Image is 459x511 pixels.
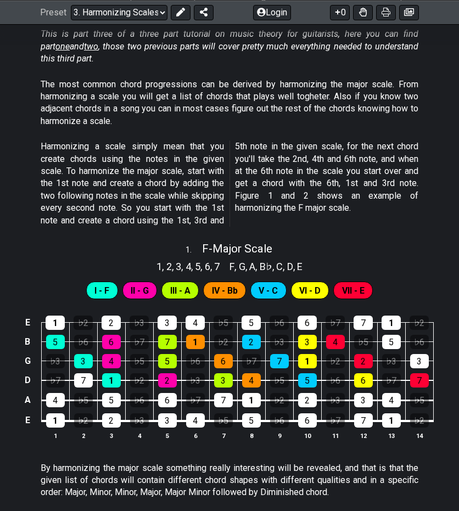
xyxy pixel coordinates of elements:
[102,413,121,428] div: 2
[326,413,345,428] div: ♭7
[377,430,405,441] th: 13
[94,283,109,299] span: First enable full edit mode to edit
[298,413,317,428] div: 6
[74,335,93,349] div: ♭6
[214,316,233,330] div: ♭5
[382,393,401,407] div: 4
[410,373,429,388] div: 7
[239,259,245,274] span: G
[354,316,373,330] div: 7
[102,335,121,349] div: 6
[195,259,200,274] span: 5
[210,259,215,274] span: ,
[130,393,149,407] div: ♭6
[41,29,418,64] em: This is part three of a three part tutorial on music theory for guitarists, here you can find par...
[166,259,172,274] span: 2
[153,430,181,441] th: 5
[71,4,167,20] select: Preset
[41,78,418,128] p: The most common chord progressions can be derived by harmonizing the major scale. From harmonizin...
[209,430,237,441] th: 7
[342,283,365,299] span: First enable full edit mode to edit
[354,354,373,368] div: 2
[354,393,373,407] div: 3
[176,259,181,274] span: 3
[270,393,289,407] div: ♭2
[214,373,233,388] div: 3
[270,316,289,330] div: ♭6
[299,283,321,299] span: First enable full edit mode to edit
[349,430,377,441] th: 12
[200,259,205,274] span: ,
[214,393,233,407] div: 7
[298,316,317,330] div: 6
[405,430,433,441] th: 14
[40,7,66,18] span: Preset
[74,393,93,407] div: ♭5
[84,41,98,52] span: two
[158,393,177,407] div: 6
[410,393,429,407] div: ♭5
[234,259,239,274] span: ,
[130,413,149,428] div: ♭3
[21,390,34,410] td: A
[242,354,261,368] div: ♭7
[326,373,345,388] div: ♭6
[130,335,149,349] div: ♭7
[181,430,209,441] th: 6
[21,351,34,370] td: G
[225,256,307,274] section: Scale pitch classes
[21,410,34,431] td: E
[21,332,34,351] td: B
[245,259,250,274] span: ,
[242,393,261,407] div: 1
[354,335,373,349] div: ♭5
[276,259,283,274] span: C
[255,259,260,274] span: ,
[186,413,205,428] div: 4
[41,430,69,441] th: 1
[242,335,261,349] div: 2
[186,373,205,388] div: ♭3
[170,283,191,299] span: First enable full edit mode to edit
[229,259,234,274] span: F
[270,373,289,388] div: ♭5
[298,354,317,368] div: 1
[298,373,317,388] div: 5
[376,4,396,20] button: Print
[130,373,149,388] div: ♭2
[74,373,93,388] div: 7
[410,354,429,368] div: 3
[46,354,65,368] div: ♭3
[46,413,65,428] div: 1
[265,430,293,441] th: 9
[125,430,153,441] th: 4
[158,354,177,368] div: 5
[186,316,205,330] div: 4
[270,335,289,349] div: ♭3
[410,316,429,330] div: ♭2
[382,354,401,368] div: ♭3
[354,373,373,388] div: 6
[326,393,345,407] div: ♭3
[272,259,277,274] span: ,
[326,316,345,330] div: ♭7
[293,259,298,274] span: ,
[214,354,233,368] div: 6
[55,41,70,52] span: one
[186,244,202,256] span: 1 .
[46,316,65,330] div: 1
[194,4,214,20] button: Share Preset
[205,259,210,274] span: 6
[156,259,162,274] span: 1
[270,413,289,428] div: ♭6
[353,4,373,20] button: Toggle Dexterity for all fretkits
[293,430,321,441] th: 10
[158,316,177,330] div: 3
[330,4,350,20] button: 0
[242,373,261,388] div: 4
[214,413,233,428] div: ♭5
[259,283,278,299] span: First enable full edit mode to edit
[260,259,272,274] span: B♭
[69,430,97,441] th: 2
[186,259,191,274] span: 4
